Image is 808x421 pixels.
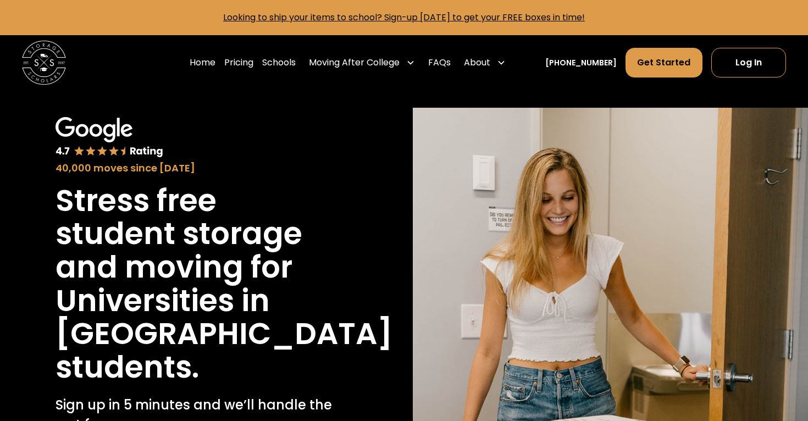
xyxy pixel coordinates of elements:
div: About [464,56,490,69]
h1: Universities in [GEOGRAPHIC_DATA] [56,284,392,351]
h1: Stress free student storage and moving for [56,184,340,284]
a: Schools [262,47,296,78]
a: Home [190,47,215,78]
div: About [460,47,510,78]
a: home [22,41,66,85]
h1: students. [56,351,199,384]
div: Moving After College [305,47,419,78]
div: 40,000 moves since [DATE] [56,160,340,175]
div: Moving After College [309,56,400,69]
a: Get Started [626,48,702,77]
img: Google 4.7 star rating [56,117,164,158]
a: Pricing [224,47,253,78]
a: Log In [711,48,786,77]
img: Storage Scholars main logo [22,41,66,85]
a: FAQs [428,47,451,78]
a: [PHONE_NUMBER] [545,57,617,69]
a: Looking to ship your items to school? Sign-up [DATE] to get your FREE boxes in time! [223,11,585,24]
